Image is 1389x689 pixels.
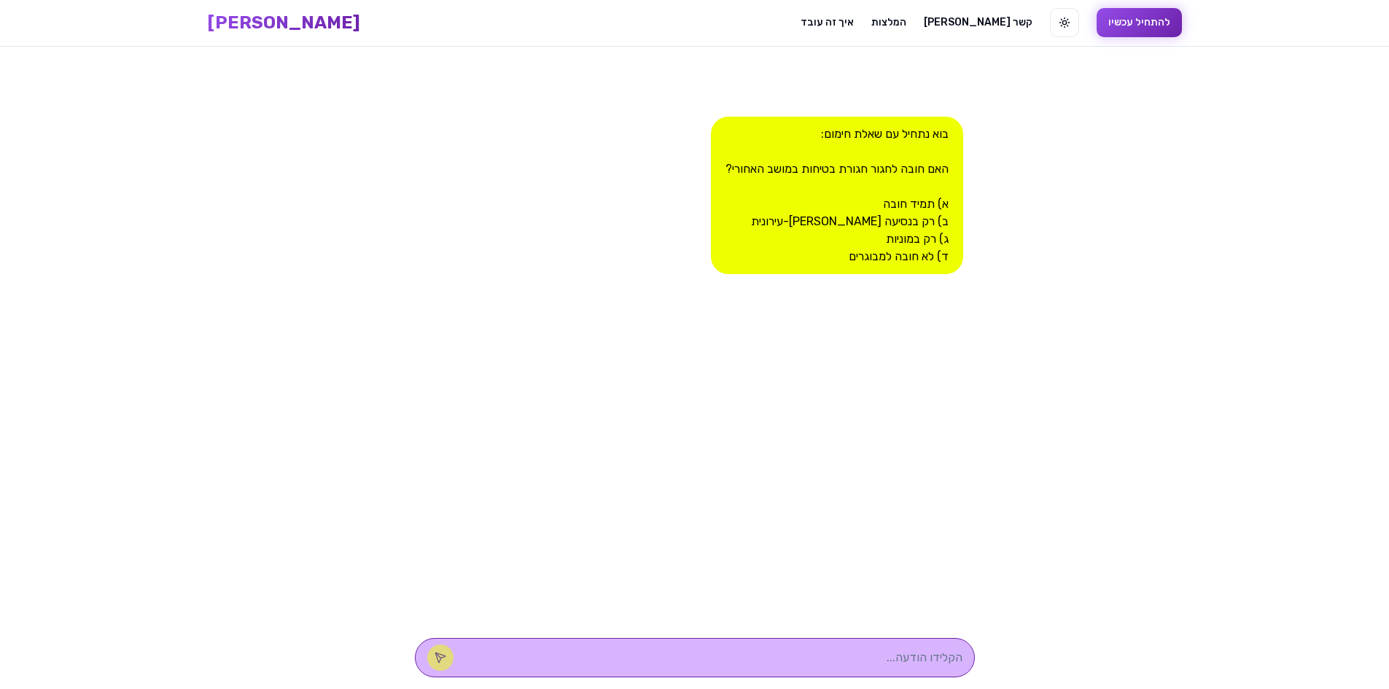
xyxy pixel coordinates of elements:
div: בוא נתחיל עם שאלת חימום: האם חובה לחגור חגורת בטיחות במושב האחורי? א) תמיד חובה ב) רק בנסיעה [PER... [711,117,963,274]
button: להתחיל עכשיו [1097,8,1182,37]
a: איך זה עובד [801,15,854,30]
a: [PERSON_NAME] קשר [924,15,1032,30]
a: המלצות [871,15,906,30]
a: [PERSON_NAME] [208,11,360,34]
